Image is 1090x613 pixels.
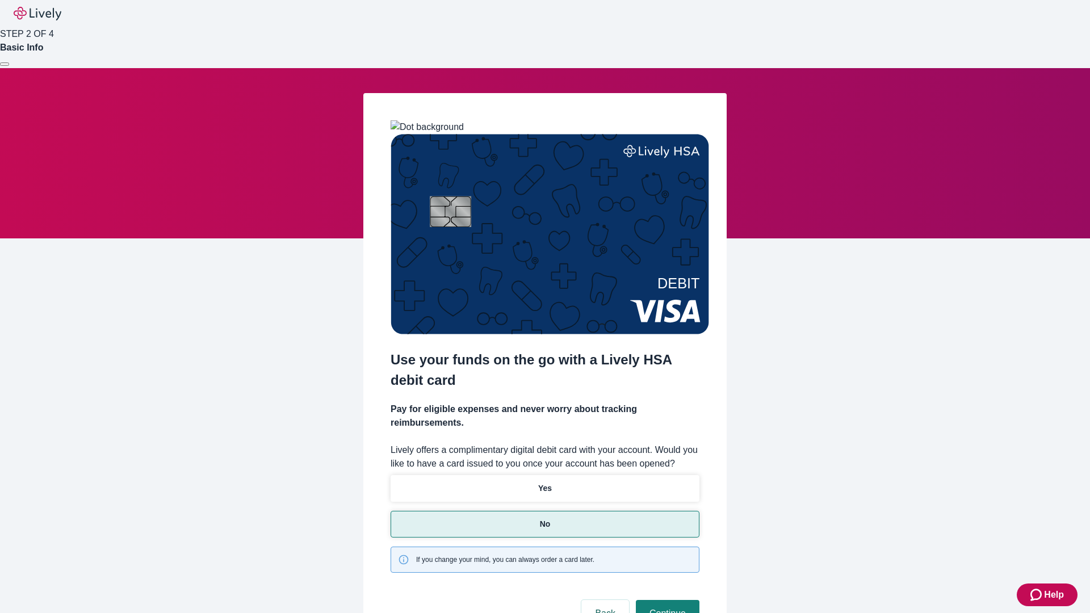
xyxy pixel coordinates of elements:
p: Yes [538,482,552,494]
h2: Use your funds on the go with a Lively HSA debit card [391,350,699,391]
p: No [540,518,551,530]
img: Dot background [391,120,464,134]
span: Help [1044,588,1064,602]
button: Yes [391,475,699,502]
h4: Pay for eligible expenses and never worry about tracking reimbursements. [391,402,699,430]
button: Zendesk support iconHelp [1017,583,1078,606]
img: Debit card [391,134,709,334]
svg: Zendesk support icon [1030,588,1044,602]
button: No [391,511,699,538]
span: If you change your mind, you can always order a card later. [416,555,594,565]
label: Lively offers a complimentary digital debit card with your account. Would you like to have a card... [391,443,699,471]
img: Lively [14,7,61,20]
